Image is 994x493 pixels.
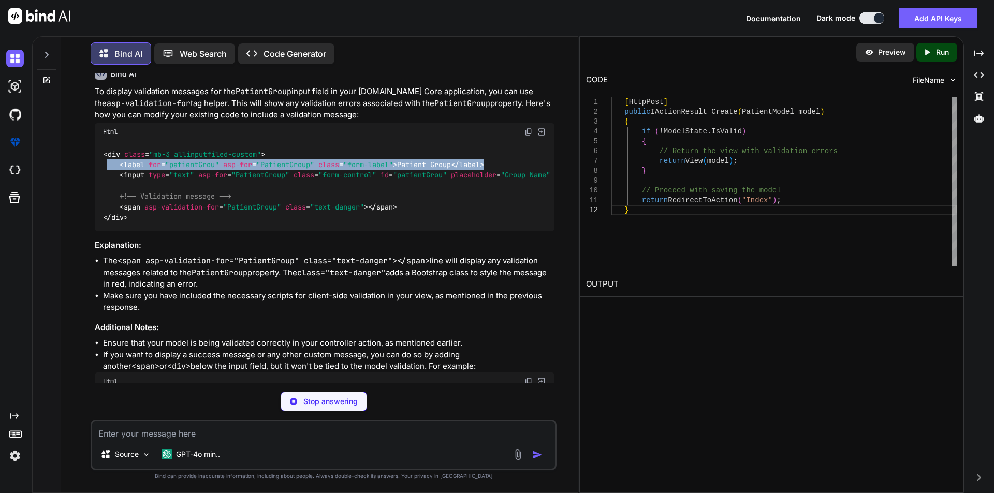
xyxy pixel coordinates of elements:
span: label [459,160,480,169]
img: chevron down [948,76,957,84]
span: ) [729,157,733,165]
span: model [707,157,729,165]
span: ! [659,127,663,136]
img: premium [6,133,24,151]
p: Stop answering [303,396,358,407]
span: "PatientGroup" [256,160,314,169]
span: return [659,157,685,165]
img: darkAi-studio [6,78,24,95]
h2: OUTPUT [580,272,963,296]
img: settings [6,447,24,465]
code: asp-validation-for [107,98,191,109]
span: ( [703,157,707,165]
span: span [124,202,140,212]
code: <span asp-validation-for="PatientGroup" class="text-danger"></span> [118,256,430,266]
span: class [285,202,306,212]
span: class [294,171,314,180]
span: "Index" [742,196,772,204]
span: < = = = = = = > [120,171,617,180]
code: <span> [131,361,159,371]
span: asp-for [198,171,227,180]
span: FileName [913,75,944,85]
span: "patientGrou" [393,171,447,180]
span: View [685,157,703,165]
span: for [149,160,161,169]
img: Pick Models [142,450,151,459]
span: < = = > [120,202,368,212]
span: if [641,127,650,136]
div: 11 [586,196,598,205]
span: return [641,196,667,204]
span: "text" [169,171,194,180]
li: The line will display any validation messages related to the property. The adds a Bootstrap class... [103,255,554,290]
span: . [707,127,711,136]
span: ) [820,108,824,116]
code: PatientGroup [236,86,291,97]
li: Ensure that your model is being validated correctly in your controller action, as mentioned earlier. [103,337,554,349]
span: type [149,171,165,180]
span: ; [733,157,737,165]
h3: Additional Notes: [95,322,554,334]
span: < = > [104,150,265,159]
span: div [111,213,124,222]
p: Bind can provide inaccurate information, including about people. Always double-check its answers.... [91,472,557,480]
h3: Explanation: [95,240,554,251]
code: PatientGroup [434,98,490,109]
span: ( [737,108,741,116]
span: placeholder [451,171,496,180]
span: // Return the view with validation errors [659,147,837,155]
span: { [624,117,628,126]
span: "PatientGroup" [223,202,281,212]
span: </ > [451,160,484,169]
div: 9 [586,176,598,186]
span: div [108,150,120,159]
div: 6 [586,146,598,156]
span: class [318,160,339,169]
span: { [641,137,646,145]
p: GPT-4o min.. [176,449,220,459]
span: HttpPost [628,98,663,106]
div: 10 [586,186,598,196]
img: preview [865,48,874,57]
button: Documentation [746,13,801,24]
span: "form-label" [343,160,393,169]
img: Bind AI [8,8,70,24]
span: span [376,202,393,212]
span: IsValid [711,127,742,136]
p: Code Generator [264,48,326,60]
div: 4 [586,127,598,137]
span: ] [663,98,667,106]
span: } [624,206,628,214]
span: Dark mode [816,13,855,23]
p: Bind AI [114,48,142,60]
p: Source [115,449,139,459]
p: Web Search [180,48,227,60]
span: IActionResult Create [650,108,737,116]
div: 8 [586,166,598,176]
img: Open in Browser [537,127,546,137]
img: copy [524,377,533,385]
code: class="text-danger" [297,267,386,278]
span: "patientGrou" [165,160,219,169]
img: attachment [512,449,524,460]
code: PatientGroup [192,267,247,278]
span: ( [737,196,741,204]
span: </ > [103,213,128,222]
span: class [124,150,145,159]
p: Preview [878,47,906,57]
span: input [124,171,144,180]
span: <!-- Validation message --> [120,191,231,201]
div: 12 [586,205,598,215]
span: public [624,108,650,116]
span: label [124,160,144,169]
img: icon [532,450,543,460]
div: 3 [586,117,598,127]
div: 5 [586,137,598,146]
span: < = = = > [120,160,397,169]
span: ) [772,196,777,204]
span: Documentation [746,14,801,23]
img: GPT-4o mini [162,449,172,459]
span: } [641,167,646,175]
span: ) [742,127,746,136]
span: </ > [368,202,397,212]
